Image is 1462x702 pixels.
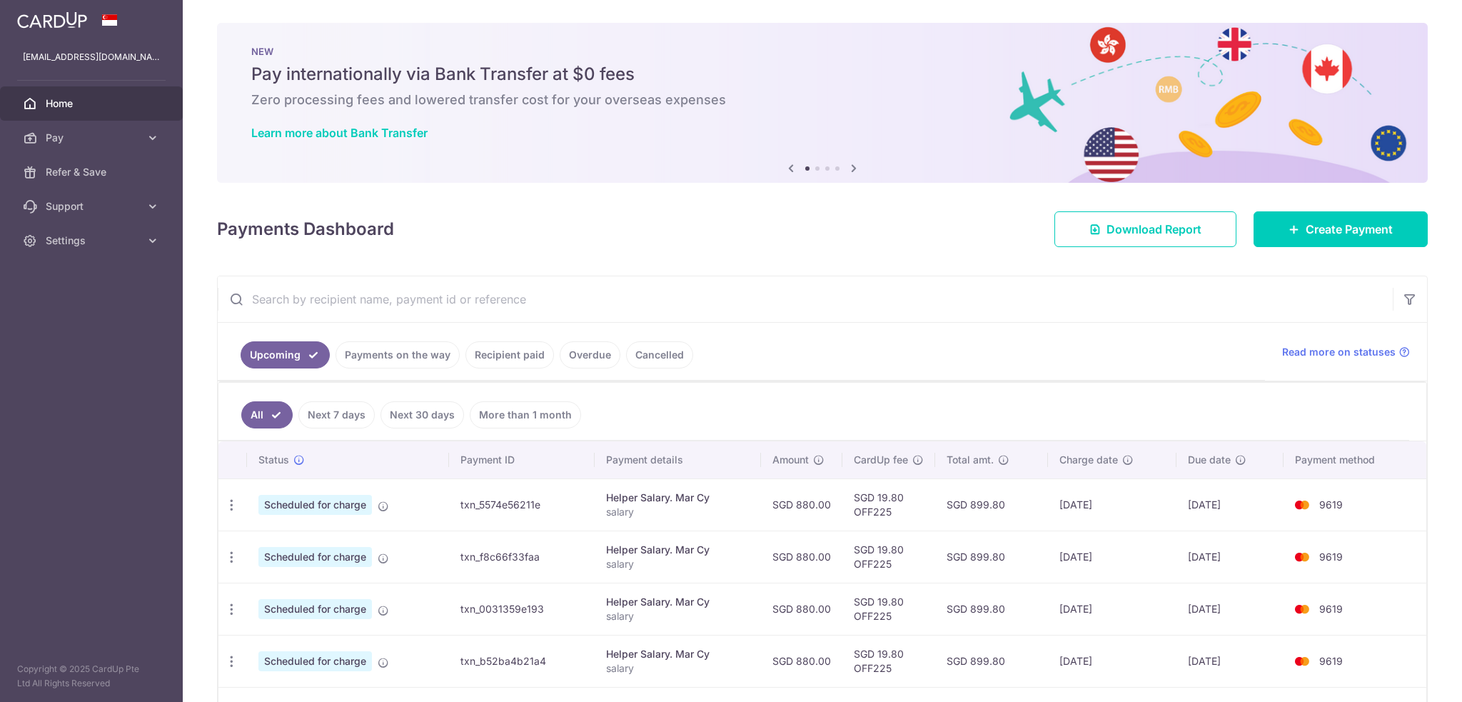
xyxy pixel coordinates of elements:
[1282,345,1396,359] span: Read more on statuses
[842,478,935,531] td: SGD 19.80 OFF225
[595,441,761,478] th: Payment details
[217,216,394,242] h4: Payments Dashboard
[258,651,372,671] span: Scheduled for charge
[241,401,293,428] a: All
[1319,603,1343,615] span: 9619
[251,46,1393,57] p: NEW
[46,199,140,214] span: Support
[935,531,1048,583] td: SGD 899.80
[241,341,330,368] a: Upcoming
[935,478,1048,531] td: SGD 899.80
[1288,496,1316,513] img: Bank Card
[1282,345,1410,359] a: Read more on statuses
[560,341,620,368] a: Overdue
[1176,583,1284,635] td: [DATE]
[1054,211,1236,247] a: Download Report
[336,341,460,368] a: Payments on the way
[606,595,750,609] div: Helper Salary. Mar Cy
[465,341,554,368] a: Recipient paid
[606,505,750,519] p: salary
[854,453,908,467] span: CardUp fee
[606,647,750,661] div: Helper Salary. Mar Cy
[1284,441,1426,478] th: Payment method
[449,478,595,531] td: txn_5574e56211e
[1059,453,1118,467] span: Charge date
[842,531,935,583] td: SGD 19.80 OFF225
[449,635,595,687] td: txn_b52ba4b21a4
[606,543,750,557] div: Helper Salary. Mar Cy
[606,491,750,505] div: Helper Salary. Mar Cy
[23,50,160,64] p: [EMAIL_ADDRESS][DOMAIN_NAME]
[1319,498,1343,511] span: 9619
[842,583,935,635] td: SGD 19.80 OFF225
[1288,653,1316,670] img: Bank Card
[46,165,140,179] span: Refer & Save
[46,234,140,248] span: Settings
[761,635,842,687] td: SGD 880.00
[258,547,372,567] span: Scheduled for charge
[1048,531,1176,583] td: [DATE]
[1319,551,1343,563] span: 9619
[449,441,595,478] th: Payment ID
[298,401,375,428] a: Next 7 days
[218,276,1393,322] input: Search by recipient name, payment id or reference
[251,63,1393,86] h5: Pay internationally via Bank Transfer at $0 fees
[935,583,1048,635] td: SGD 899.80
[449,583,595,635] td: txn_0031359e193
[1176,531,1284,583] td: [DATE]
[1048,635,1176,687] td: [DATE]
[470,401,581,428] a: More than 1 month
[1106,221,1201,238] span: Download Report
[761,531,842,583] td: SGD 880.00
[258,453,289,467] span: Status
[46,131,140,145] span: Pay
[761,583,842,635] td: SGD 880.00
[606,661,750,676] p: salary
[251,91,1393,109] h6: Zero processing fees and lowered transfer cost for your overseas expenses
[1188,453,1231,467] span: Due date
[258,495,372,515] span: Scheduled for charge
[606,557,750,571] p: salary
[761,478,842,531] td: SGD 880.00
[380,401,464,428] a: Next 30 days
[258,599,372,619] span: Scheduled for charge
[1176,635,1284,687] td: [DATE]
[17,11,87,29] img: CardUp
[1254,211,1428,247] a: Create Payment
[217,23,1428,183] img: Bank transfer banner
[1176,478,1284,531] td: [DATE]
[842,635,935,687] td: SGD 19.80 OFF225
[947,453,994,467] span: Total amt.
[449,531,595,583] td: txn_f8c66f33faa
[1306,221,1393,238] span: Create Payment
[1048,478,1176,531] td: [DATE]
[772,453,809,467] span: Amount
[1288,601,1316,618] img: Bank Card
[1319,655,1343,667] span: 9619
[606,609,750,623] p: salary
[1048,583,1176,635] td: [DATE]
[1288,548,1316,566] img: Bank Card
[251,126,428,140] a: Learn more about Bank Transfer
[626,341,693,368] a: Cancelled
[46,96,140,111] span: Home
[935,635,1048,687] td: SGD 899.80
